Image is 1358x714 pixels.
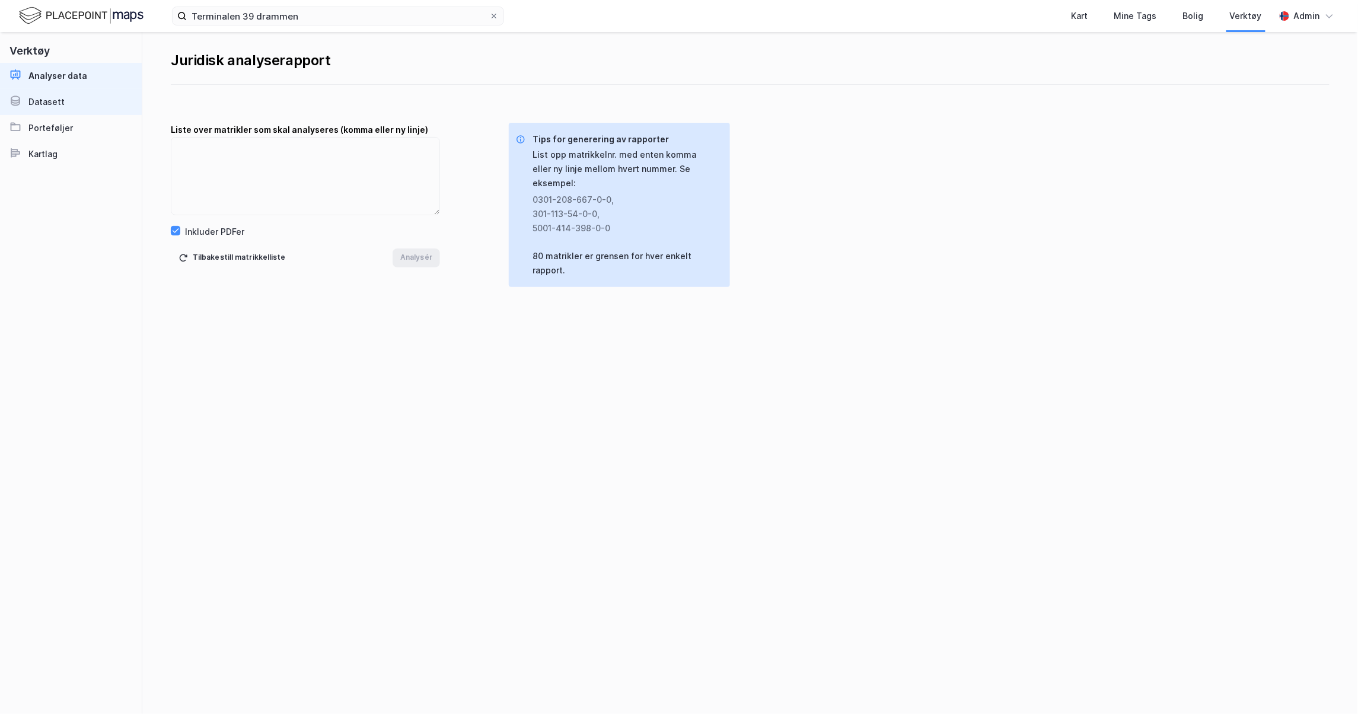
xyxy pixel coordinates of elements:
img: logo.f888ab2527a4732fd821a326f86c7f29.svg [19,5,144,26]
button: Tilbakestill matrikkelliste [171,248,294,267]
div: Kartlag [28,147,58,161]
input: Søk på adresse, matrikkel, gårdeiere, leietakere eller personer [187,7,489,25]
div: Bolig [1183,9,1204,23]
div: Inkluder PDFer [185,225,244,239]
div: Juridisk analyserapport [171,51,1330,70]
div: Mine Tags [1114,9,1157,23]
div: 0301-208-667-0-0 , [533,193,711,207]
div: Admin [1294,9,1320,23]
div: 301-113-54-0-0 , [533,207,711,221]
div: Verktøy [1230,9,1262,23]
div: Kart [1072,9,1088,23]
div: Liste over matrikler som skal analyseres (komma eller ny linje) [171,123,440,137]
div: List opp matrikkelnr. med enten komma eller ny linje mellom hvert nummer. Se eksempel: 80 matrikl... [533,148,721,278]
div: Kontrollprogram for chat [1299,657,1358,714]
div: 5001-414-398-0-0 [533,221,711,235]
div: Tips for generering av rapporter [533,132,721,146]
iframe: Chat Widget [1299,657,1358,714]
div: Porteføljer [28,121,73,135]
div: Analyser data [28,69,87,83]
div: Datasett [28,95,65,109]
